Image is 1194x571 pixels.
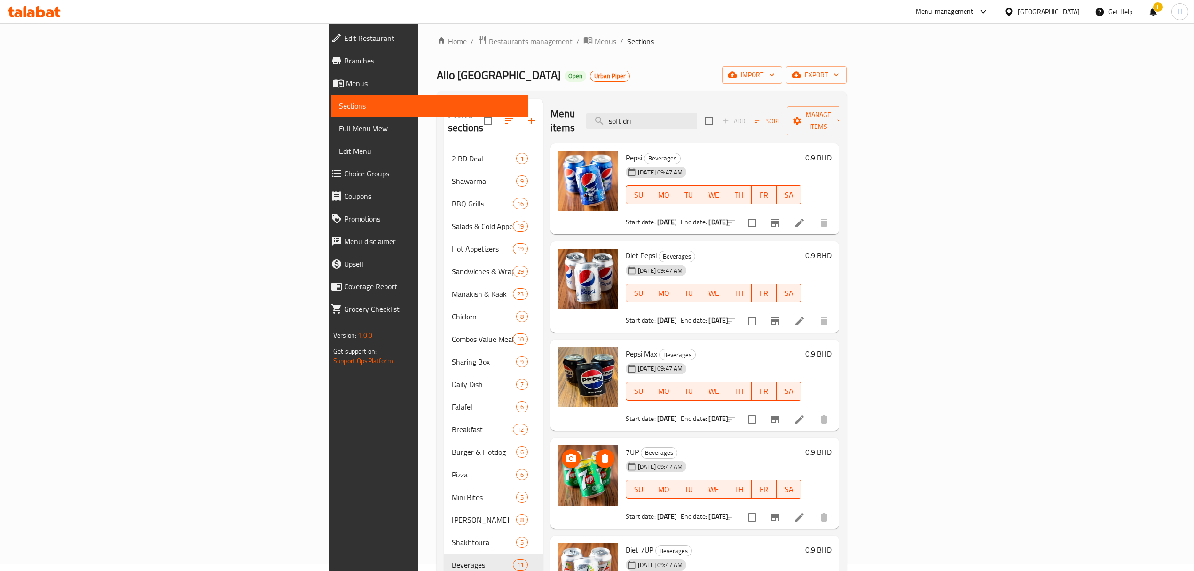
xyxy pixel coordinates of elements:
[576,36,580,47] li: /
[1018,7,1080,17] div: [GEOGRAPHIC_DATA]
[444,215,543,238] div: Salads & Cold Appetizers19
[742,508,762,527] span: Select to update
[452,311,516,322] span: Chicken
[722,66,782,84] button: import
[452,266,513,277] div: Sandwiches & Wraps
[452,243,513,254] div: Hot Appetizers
[764,408,786,431] button: Branch-specific-item
[517,154,527,163] span: 1
[516,311,528,322] div: items
[444,396,543,418] div: Falafel6
[344,303,520,315] span: Grocery Checklist
[644,153,681,164] div: Beverages
[749,114,787,128] span: Sort items
[452,175,516,187] span: Shawarma
[444,486,543,508] div: Mini Bites5
[444,350,543,373] div: Sharing Box9
[516,537,528,548] div: items
[777,185,801,204] button: SA
[651,480,676,499] button: MO
[452,514,516,525] span: [PERSON_NAME]
[626,510,656,523] span: Start date:
[655,483,672,496] span: MO
[719,114,749,128] span: Add item
[452,221,513,232] div: Salads & Cold Appetizers
[708,216,728,228] b: [DATE]
[794,316,805,327] a: Edit menu item
[452,356,516,367] div: Sharing Box
[558,249,618,309] img: Diet Pepsi
[780,188,798,202] span: SA
[755,384,773,398] span: FR
[630,286,647,300] span: SU
[660,349,695,360] span: Beverages
[916,6,974,17] div: Menu-management
[452,153,516,164] span: 2 BD Deal
[452,198,513,209] span: BBQ Grills
[558,445,618,506] img: 7UP
[813,506,835,529] button: delete
[626,284,651,302] button: SU
[358,329,372,341] span: 1.0.0
[644,153,680,164] span: Beverages
[655,188,672,202] span: MO
[513,333,528,345] div: items
[444,531,543,554] div: Shakhtoura5
[680,188,698,202] span: TU
[634,462,686,471] span: [DATE] 09:47 AM
[626,151,642,165] span: Pepsi
[513,561,527,570] span: 11
[331,140,528,162] a: Edit Menu
[641,447,677,459] div: Beverages
[344,258,520,270] span: Upsell
[517,357,527,366] span: 9
[730,384,747,398] span: TH
[333,345,377,357] span: Get support on:
[742,213,762,233] span: Select to update
[764,212,786,234] button: Branch-specific-item
[513,559,528,571] div: items
[726,284,751,302] button: TH
[323,207,528,230] a: Promotions
[708,510,728,523] b: [DATE]
[634,266,686,275] span: [DATE] 09:47 AM
[583,35,616,48] a: Menus
[452,379,516,390] span: Daily Dish
[444,170,543,192] div: Shawarma9
[752,382,777,401] button: FR
[558,151,618,211] img: Pepsi
[452,446,516,458] span: Burger & Hotdog
[813,310,835,333] button: delete
[565,72,586,80] span: Open
[651,284,676,302] button: MO
[513,288,528,300] div: items
[794,217,805,229] a: Edit menu item
[626,347,657,361] span: Pepsi Max
[513,335,527,344] span: 10
[794,512,805,523] a: Edit menu item
[513,221,528,232] div: items
[786,66,847,84] button: export
[517,538,527,547] span: 5
[452,492,516,503] span: Mini Bites
[705,384,723,398] span: WE
[489,36,573,47] span: Restaurants management
[550,107,575,135] h2: Menu items
[680,483,698,496] span: TU
[513,245,527,254] span: 19
[708,314,728,326] b: [DATE]
[517,515,527,524] span: 8
[444,508,543,531] div: [PERSON_NAME]8
[516,356,528,367] div: items
[701,382,726,401] button: WE
[478,111,498,131] span: Select all sections
[655,545,692,556] div: Beverages
[344,55,520,66] span: Branches
[444,192,543,215] div: BBQ Grills16
[596,449,614,468] button: delete image
[651,185,676,204] button: MO
[794,109,842,133] span: Manage items
[755,116,781,127] span: Sort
